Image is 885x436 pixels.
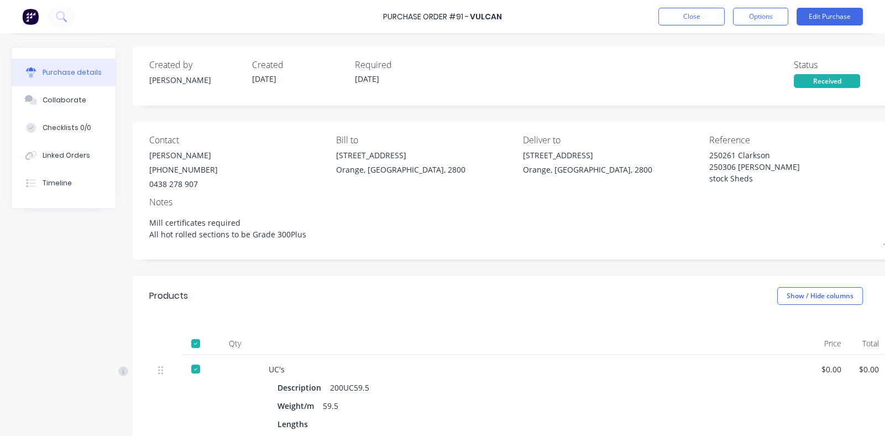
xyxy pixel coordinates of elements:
div: Required [355,58,449,71]
div: Contact [149,133,328,147]
div: Timeline [43,178,72,188]
textarea: 250261 Clarkson 250306 [PERSON_NAME] stock Sheds [709,149,847,184]
button: Collaborate [12,86,116,114]
button: Options [733,8,788,25]
div: 59.5 [323,398,338,414]
div: 0438 278 907 [149,178,218,190]
button: Close [658,8,725,25]
div: Products [149,289,188,303]
div: Checklists 0/0 [43,123,91,133]
button: Show / Hide columns [777,287,863,305]
div: Orange, [GEOGRAPHIC_DATA], 2800 [523,164,652,175]
div: Purchase Order #91 - [383,11,469,23]
div: [PHONE_NUMBER] [149,164,218,175]
div: [PERSON_NAME] [149,74,243,86]
div: Bill to [336,133,515,147]
div: Price [813,333,850,355]
div: Weight/m [277,398,323,414]
div: Linked Orders [43,150,90,160]
button: Checklists 0/0 [12,114,116,142]
div: [STREET_ADDRESS] [523,149,652,161]
img: Factory [22,8,39,25]
div: Collaborate [43,95,86,105]
div: Deliver to [523,133,701,147]
button: Purchase details [12,59,116,86]
div: UC's [269,364,804,375]
div: $0.00 [821,364,841,375]
div: Purchase details [43,68,102,77]
div: Created [252,58,346,71]
button: Linked Orders [12,142,116,169]
div: Orange, [GEOGRAPHIC_DATA], 2800 [336,164,465,175]
div: 200UC59.5 [330,380,369,396]
div: Qty [210,333,260,355]
button: Edit Purchase [797,8,863,25]
span: Lengths [277,418,308,430]
button: Timeline [12,169,116,197]
div: [PERSON_NAME] [149,149,218,161]
div: Received [794,74,860,88]
div: Vulcan [470,11,502,23]
div: $0.00 [859,364,879,375]
div: [STREET_ADDRESS] [336,149,465,161]
div: Description [277,380,330,396]
div: Created by [149,58,243,71]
